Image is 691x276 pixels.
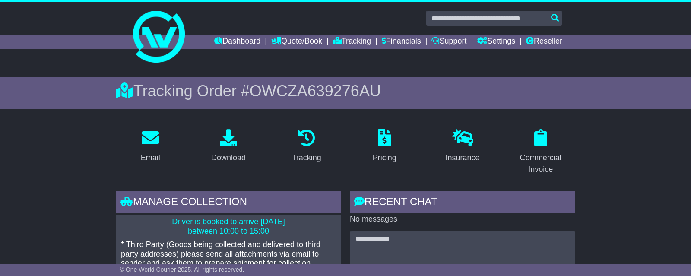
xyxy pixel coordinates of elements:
a: Tracking [333,35,371,49]
div: Insurance [445,152,479,164]
a: Support [431,35,466,49]
p: * Third Party (Goods being collected and delivered to third party addresses) please send all atta... [121,240,336,268]
a: Quote/Book [271,35,322,49]
div: Download [211,152,246,164]
p: Driver is booked to arrive [DATE] between 10:00 to 15:00 [121,217,336,236]
span: OWCZA639276AU [250,82,381,100]
a: Tracking [286,126,327,167]
a: Insurance [440,126,485,167]
div: Manage collection [116,191,341,215]
div: Tracking [292,152,321,164]
a: Email [135,126,166,167]
div: Commercial Invoice [511,152,570,175]
a: Reseller [526,35,562,49]
div: Tracking Order # [116,82,575,100]
a: Dashboard [214,35,260,49]
div: RECENT CHAT [350,191,575,215]
a: Financials [382,35,421,49]
div: Pricing [373,152,396,164]
a: Pricing [367,126,402,167]
span: © One World Courier 2025. All rights reserved. [120,266,244,273]
p: No messages [350,215,575,224]
a: Download [206,126,251,167]
div: Email [141,152,160,164]
a: Settings [477,35,515,49]
a: Commercial Invoice [506,126,575,178]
